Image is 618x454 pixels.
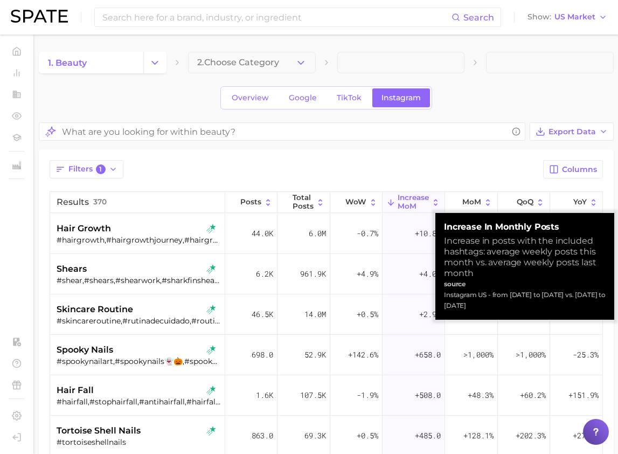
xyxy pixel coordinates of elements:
[445,192,497,213] button: MoM
[57,263,87,276] span: shears
[232,93,269,102] span: Overview
[223,88,278,107] a: Overview
[293,194,314,210] span: Total Posts
[520,389,546,402] span: +60.2%
[337,93,362,102] span: TikTok
[398,194,429,210] span: Increase MoM
[463,349,494,360] span: >1,000%
[206,345,216,355] img: instagram rising star
[527,14,551,20] span: Show
[206,264,216,274] img: instagram rising star
[568,389,599,402] span: +151.9%
[300,267,326,280] span: 961.9k
[415,389,441,402] span: +508.0
[463,12,494,23] span: Search
[93,198,107,207] span: 370
[225,192,277,213] button: Posts
[498,192,550,213] button: QoQ
[48,58,87,68] span: 1. beauty
[101,8,452,26] input: Search here for a brand, industry, or ingredient
[309,227,326,240] span: 6.0m
[415,429,441,442] span: +485.0
[530,122,614,141] button: Export Data
[372,88,430,107] a: Instagram
[562,165,597,174] span: Columns
[62,121,508,142] input: What are you looking for within beauty?
[516,349,546,360] span: >1,000%
[39,52,143,73] a: 1. beauty
[357,227,378,240] span: -0.7%
[188,52,316,73] button: 2.Choose Category
[330,192,383,213] button: WoW
[277,192,330,213] button: Total Posts
[280,88,326,107] a: Google
[516,429,546,442] span: +202.3%
[50,214,602,254] button: hair growthinstagram rising star#hairgrowth,#hairgrowthjourney,#hairgrowthtips,#hairgrowthproduct...
[57,303,133,316] span: skincare routine
[68,164,106,174] span: Filters
[444,236,606,279] div: Increase in posts with the included hashtags: average weekly posts this month vs. average weekly ...
[197,58,279,67] span: 2. Choose Category
[57,316,220,326] div: #skincareroutine,#rutinadecuidado,#routinebienêtre,#routinevisage,#skincarerutina,#routinenaturel...
[50,335,602,375] button: spooky nailsinstagram rising star#spookynailart,#spookynails👻🎃,#spookyset,#spookynailinspo,#spook...
[289,93,317,102] span: Google
[57,197,89,207] span: Results
[415,348,441,361] span: +658.0
[304,348,326,361] span: 52.9k
[517,198,533,207] span: QoQ
[444,290,606,311] div: Instagram US - from [DATE] to [DATE] vs. [DATE] to [DATE]
[206,224,216,233] img: instagram rising star
[57,276,220,285] div: #shear,#shears,#shearwork,#sharkfinshears,#shearcuts
[573,198,587,207] span: YoY
[383,192,445,213] button: Increase MoM
[206,386,216,395] img: instagram rising star
[256,267,273,280] span: 6.2k
[57,222,111,235] span: hair growth
[252,429,273,442] span: 863.0
[57,437,220,447] div: #tortoiseshellnails
[57,235,220,245] div: #hairgrowth,#hairgrowthjourney,#hairgrowthtips,#hairgrowthproducts,#crescimentocapilar,#hairregro...
[462,198,481,207] span: MoM
[50,375,602,416] button: hair fallinstagram rising star#hairfall,#stophairfall,#antihairfall,#hairfallproblem,#cabelocaind...
[206,305,216,314] img: instagram rising star
[444,280,466,288] strong: source
[206,426,216,436] img: instagram rising star
[548,127,596,136] span: Export Data
[328,88,371,107] a: TikTok
[345,198,366,207] span: WoW
[300,389,326,402] span: 107.5k
[50,160,123,178] button: Filters1
[550,192,602,213] button: YoY
[50,294,602,335] button: skincare routineinstagram rising star#skincareroutine,#rutinadecuidado,#routinebienêtre,#routinev...
[348,348,378,361] span: +142.6%
[381,93,421,102] span: Instagram
[143,52,166,73] button: Change Category
[11,10,68,23] img: SPATE
[573,348,599,361] span: -25.3%
[554,14,595,20] span: US Market
[57,384,94,397] span: hair fall
[415,227,441,240] span: +10.8k
[357,389,378,402] span: -1.9%
[252,227,273,240] span: 44.0k
[543,160,603,178] button: Columns
[252,348,273,361] span: 698.0
[357,429,378,442] span: +0.5%
[357,308,378,321] span: +0.5%
[444,222,606,232] strong: Increase in Monthly Posts
[57,356,220,366] div: #spookynailart,#spookynails👻🎃,#spookyset,#spookynailinspo,#spookynailtutorial,#spookynailscheck,#...
[9,429,25,445] a: Log out. Currently logged in with e-mail veronica_radyuk@us.amorepacific.com.
[525,10,610,24] button: ShowUS Market
[419,308,441,321] span: +2.9k
[463,429,494,442] span: +128.1%
[573,429,599,442] span: +27.1%
[57,343,113,356] span: spooky nails
[240,198,261,207] span: Posts
[50,192,225,213] button: Results370
[419,267,441,280] span: +4.0k
[96,164,106,174] span: 1
[256,389,273,402] span: 1.6k
[57,424,141,437] span: tortoise shell nails
[252,308,273,321] span: 46.5k
[304,429,326,442] span: 69.3k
